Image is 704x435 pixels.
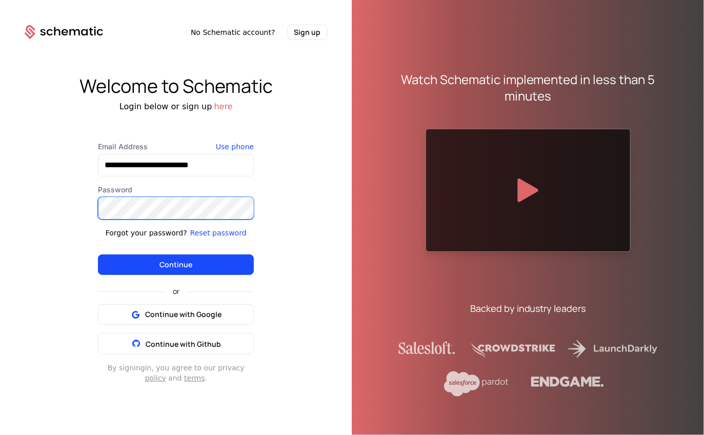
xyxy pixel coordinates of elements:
button: Reset password [190,228,247,238]
button: Use phone [216,142,254,152]
span: or [165,288,188,295]
a: terms [184,374,205,382]
button: Continue with Github [98,333,254,354]
button: Sign up [288,25,328,40]
div: By signing in , you agree to our privacy and . [98,363,254,383]
div: Forgot your password? [106,228,187,238]
span: Continue with Google [145,309,222,320]
div: Backed by industry leaders [470,301,586,315]
span: Continue with Github [146,339,221,349]
button: Continue [98,254,254,275]
div: Watch Schematic implemented in less than 5 minutes [377,71,680,104]
button: here [214,101,233,113]
span: No Schematic account? [191,27,275,37]
label: Password [98,185,254,195]
a: policy [145,374,166,382]
button: Continue with Google [98,304,254,325]
label: Email Address [98,142,254,152]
